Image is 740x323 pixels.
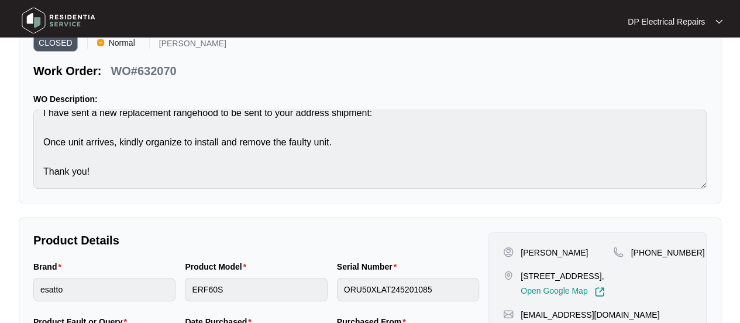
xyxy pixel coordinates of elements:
[613,247,624,257] img: map-pin
[185,261,251,273] label: Product Model
[628,16,705,28] p: DP Electrical Repairs
[503,270,514,281] img: map-pin
[521,287,605,297] a: Open Google Map
[111,63,176,79] p: WO#632070
[631,247,704,259] p: [PHONE_NUMBER]
[521,247,588,259] p: [PERSON_NAME]
[503,309,514,319] img: map-pin
[337,261,401,273] label: Serial Number
[159,39,226,52] p: [PERSON_NAME]
[33,63,101,79] p: Work Order:
[521,270,605,282] p: [STREET_ADDRESS],
[715,19,722,25] img: dropdown arrow
[33,232,479,249] p: Product Details
[521,309,659,321] p: [EMAIL_ADDRESS][DOMAIN_NAME]
[33,261,66,273] label: Brand
[337,278,479,301] input: Serial Number
[185,278,327,301] input: Product Model
[594,287,605,297] img: Link-External
[97,39,104,46] img: Vercel Logo
[33,110,707,189] textarea: Fault: buttons on the front of the rangehood have fallen in and is not accessible. Part not in st...
[18,3,99,38] img: residentia service logo
[33,93,707,105] p: WO Description:
[33,278,175,301] input: Brand
[503,247,514,257] img: user-pin
[104,34,140,52] span: Normal
[33,34,78,52] span: CLOSED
